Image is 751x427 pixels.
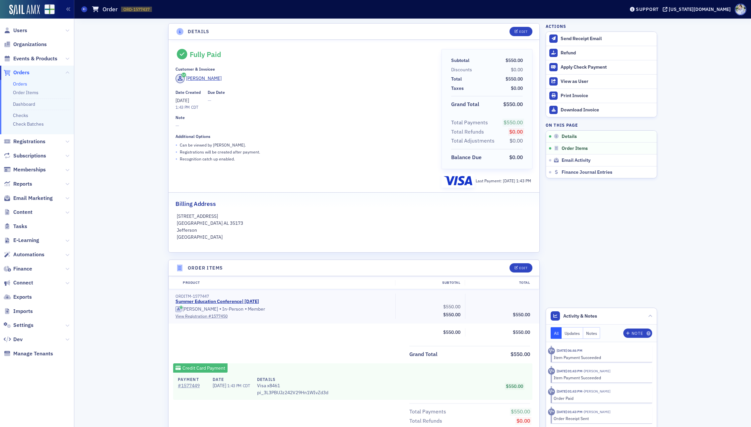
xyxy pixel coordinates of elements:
p: [GEOGRAPHIC_DATA] [177,234,531,241]
span: Total Refunds [451,128,486,136]
a: Manage Tenants [4,350,53,357]
div: Credit Card Payment [173,363,228,373]
p: [GEOGRAPHIC_DATA] AL 35173 [177,220,531,227]
p: [STREET_ADDRESS] [177,213,531,220]
h4: Payment [178,376,206,382]
div: [US_STATE][DOMAIN_NAME] [669,6,731,12]
span: CDT [190,104,198,110]
a: Dashboard [13,101,35,107]
span: Subscriptions [13,152,46,159]
a: Automations [4,251,44,258]
span: $550.00 [504,119,523,126]
a: Print Invoice [546,89,657,103]
button: Refund [546,46,657,60]
div: Activity [548,408,555,415]
span: Email Marketing [13,195,53,202]
div: Last Payment: [476,178,531,184]
div: Note [175,115,185,120]
span: Events & Products [13,55,57,62]
button: Edit [510,27,532,36]
time: 5/25/2022 01:43 PM [557,369,582,373]
div: [PERSON_NAME] [182,306,218,312]
div: Total [465,280,534,285]
a: Order Items [13,90,38,95]
time: 1:43 PM [175,104,190,110]
button: Updates [562,327,583,339]
div: Total [451,76,462,83]
span: • [219,306,221,312]
div: Order Receipt Sent [554,415,648,421]
button: Edit [510,263,532,273]
div: Edit [519,266,527,270]
a: Events & Products [4,55,57,62]
span: — [208,97,225,104]
span: Total Payments [409,408,448,416]
span: $0.00 [509,154,523,160]
img: SailAMX [44,4,55,15]
span: CDT [241,383,250,388]
span: Total [451,76,464,83]
a: Settings [4,322,34,329]
span: Order Items [562,146,588,152]
a: Orders [4,69,30,76]
div: Subtotal [395,280,465,285]
img: SailAMX [9,5,40,15]
span: • [175,142,177,149]
span: $550.00 [513,312,530,318]
span: Total Adjustments [451,137,497,145]
button: All [551,327,562,339]
div: Order Paid [554,395,648,401]
div: Send Receipt Email [561,36,653,42]
span: Manage Tenants [13,350,53,357]
span: $0.00 [510,137,523,144]
a: Exports [4,293,32,301]
a: [PERSON_NAME] [175,306,218,312]
div: In-Person Member [175,306,391,312]
time: 5/25/2022 01:43 PM [557,409,582,414]
p: Recognition catch up enabled. [180,156,235,162]
button: Note [623,329,652,338]
span: Grand Total [409,350,440,358]
span: Reports [13,180,32,188]
button: [US_STATE][DOMAIN_NAME] [663,7,733,12]
a: Organizations [4,41,47,48]
button: View as User [546,74,657,89]
div: Note [632,332,643,335]
div: Subtotal [451,57,469,64]
a: Registrations [4,138,45,145]
span: Dev [13,336,23,343]
span: $550.00 [511,408,530,415]
div: Date Created [175,90,201,95]
div: pi_3L3PBUJz242V29Hn1WIvZd3d [257,376,328,396]
span: Details [562,134,577,140]
span: Profile [735,4,746,15]
span: Settings [13,322,34,329]
div: Total Adjustments [451,137,495,145]
div: Item Payment Succeeded [554,354,648,360]
div: Additional Options [175,134,210,139]
div: Total Refunds [409,417,442,425]
h4: Details [257,376,328,382]
h2: Billing Address [175,200,216,208]
span: Registrations [13,138,45,145]
a: Download Invoice [546,103,657,117]
p: Registrations will be created after payment. [180,149,260,155]
h1: Order [102,5,118,13]
div: Taxes [451,85,464,92]
span: $0.00 [511,67,523,73]
span: Timothy Fitzpatrick [582,409,610,414]
a: View Registration #1577450 [175,313,391,319]
span: Tasks [13,223,27,230]
span: $550.00 [503,101,523,107]
a: Checks [13,112,28,118]
h4: Actions [546,23,566,29]
span: $550.00 [506,57,523,63]
a: E-Learning [4,237,39,244]
div: View as User [561,79,653,85]
span: $550.00 [506,383,523,389]
span: [DATE] [213,383,227,389]
div: Total Refunds [451,128,484,136]
div: Total Payments [451,119,488,127]
time: 5/25/2022 06:46 PM [557,348,582,353]
div: Discounts [451,66,472,73]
